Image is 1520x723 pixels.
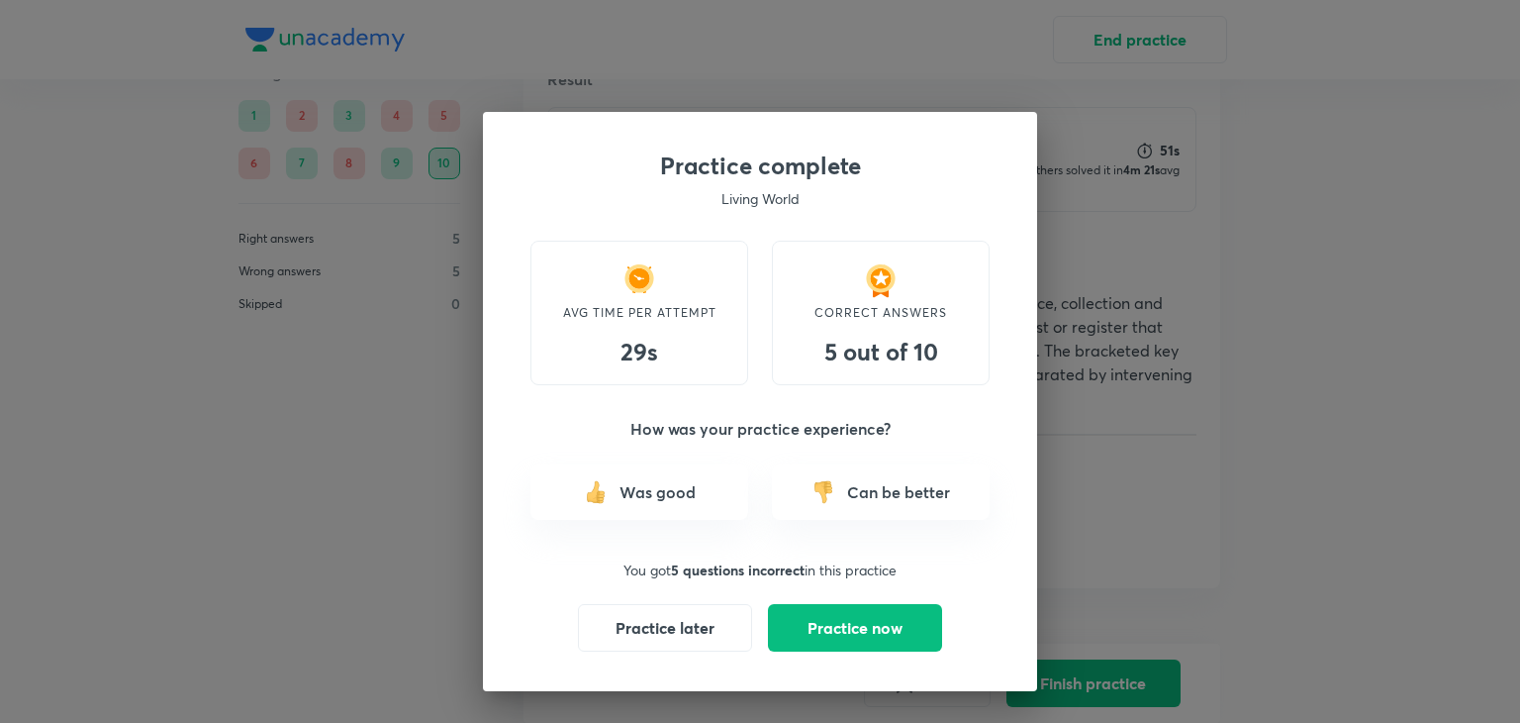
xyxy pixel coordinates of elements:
p: Was good [619,480,696,504]
h5: How was your practice experience? [530,417,990,441]
img: time taken [619,261,659,301]
button: Practice now [768,604,942,652]
p: CORRECT ANSWERS [793,304,969,322]
p: Living World [530,188,990,209]
h3: 29s [551,338,727,366]
img: medal [861,261,901,301]
p: AVG TIME PER ATTEMPT [551,304,727,322]
img: feedback-icon [811,480,835,504]
p: Can be better [847,480,950,504]
h3: 5 out of 10 [793,338,969,366]
img: feedback-icon [584,480,608,504]
p: You got in this practice [530,560,990,580]
button: Practice later [578,604,752,652]
strong: 5 questions incorrect [671,561,805,579]
h3: Practice complete [530,152,990,180]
